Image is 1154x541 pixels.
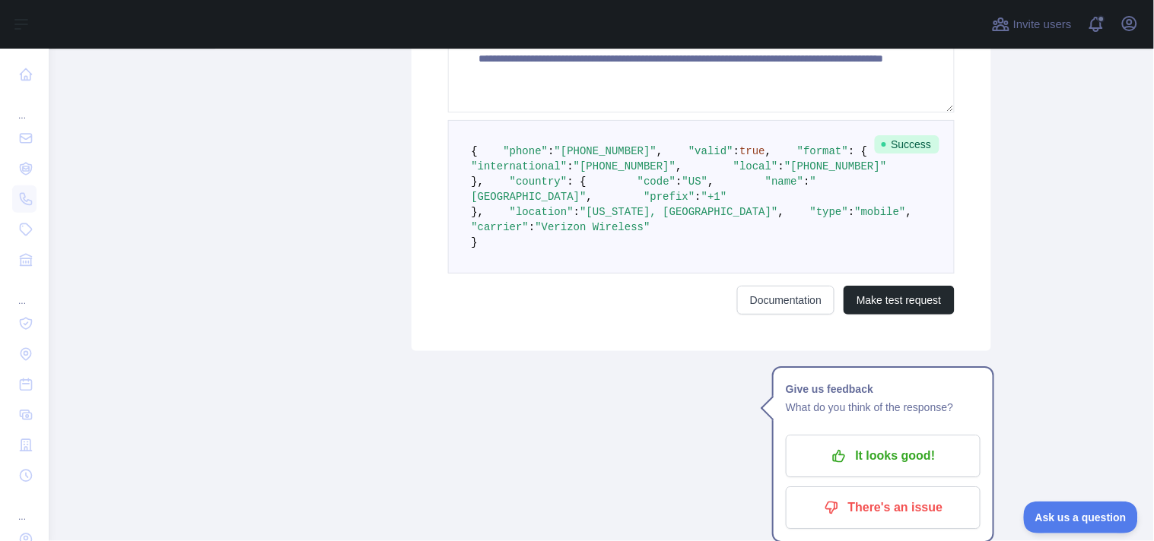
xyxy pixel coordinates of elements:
[695,191,701,203] span: :
[810,206,848,218] span: "type"
[906,206,912,218] span: ,
[567,176,587,188] span: : {
[472,145,478,157] span: {
[644,191,695,203] span: "prefix"
[676,160,682,172] span: ,
[701,191,727,203] span: "+1"
[587,191,593,203] span: ,
[989,12,1075,36] button: Invite users
[682,176,708,188] span: "US"
[784,160,886,172] span: "[PHONE_NUMBER]"
[1024,501,1139,533] iframe: Toggle Customer Support
[12,277,37,307] div: ...
[472,221,529,233] span: "carrier"
[733,160,778,172] span: "local"
[510,206,574,218] span: "location"
[676,176,682,188] span: :
[737,286,835,315] a: Documentation
[855,206,906,218] span: "mobile"
[733,145,739,157] span: :
[656,145,663,157] span: ,
[848,145,867,157] span: : {
[536,221,650,233] span: "Verizon Wireless"
[472,206,485,218] span: },
[688,145,733,157] span: "valid"
[1013,16,1072,33] span: Invite users
[510,176,567,188] span: "country"
[875,135,939,153] span: Success
[12,91,37,122] div: ...
[778,206,784,218] span: ,
[580,206,777,218] span: "[US_STATE], [GEOGRAPHIC_DATA]"
[504,145,548,157] span: "phone"
[574,160,676,172] span: "[PHONE_NUMBER]"
[12,492,37,523] div: ...
[778,160,784,172] span: :
[844,286,954,315] button: Make test request
[765,176,803,188] span: "name"
[803,176,809,188] span: :
[848,206,854,218] span: :
[472,176,485,188] span: },
[548,145,554,157] span: :
[555,145,656,157] span: "[PHONE_NUMBER]"
[472,236,478,248] span: }
[707,176,714,188] span: ,
[765,145,771,157] span: ,
[472,160,567,172] span: "international"
[637,176,676,188] span: "code"
[567,160,574,172] span: :
[797,145,848,157] span: "format"
[739,145,765,157] span: true
[574,206,580,218] span: :
[529,221,535,233] span: :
